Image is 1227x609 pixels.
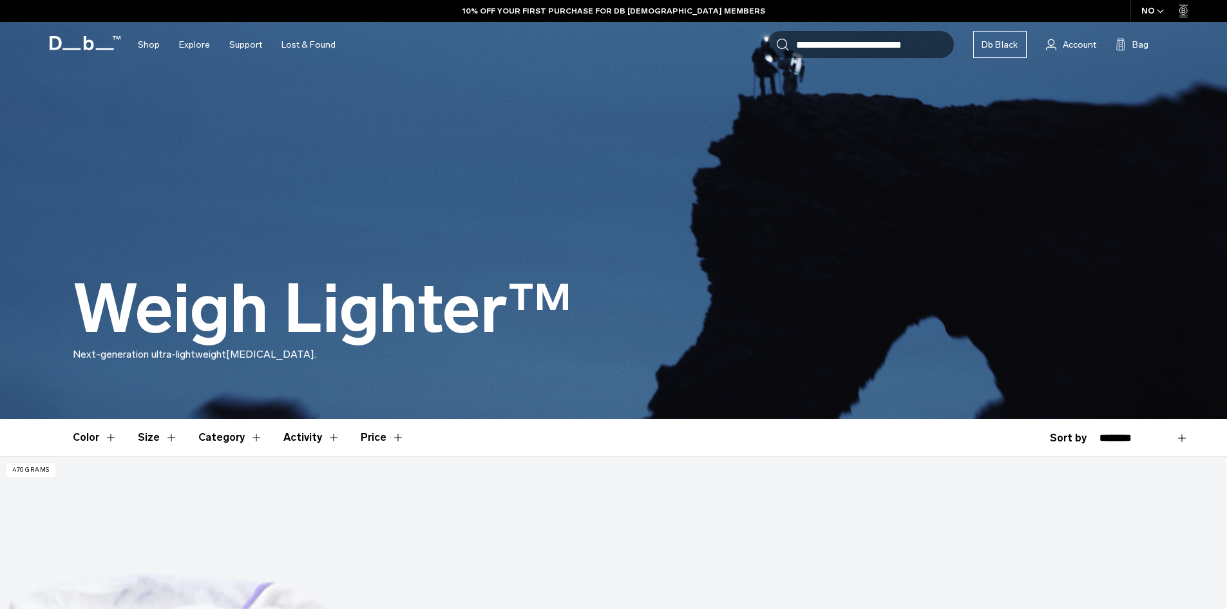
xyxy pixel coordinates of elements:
button: Toggle Filter [138,419,178,456]
p: 470 grams [6,463,55,477]
span: Next-generation ultra-lightweight [73,348,226,360]
button: Toggle Price [361,419,404,456]
span: [MEDICAL_DATA]. [226,348,316,360]
a: Support [229,22,262,68]
span: Bag [1132,38,1148,52]
nav: Main Navigation [128,22,345,68]
button: Toggle Filter [283,419,340,456]
a: Shop [138,22,160,68]
button: Toggle Filter [198,419,263,456]
span: Account [1063,38,1096,52]
a: Account [1046,37,1096,52]
a: 10% OFF YOUR FIRST PURCHASE FOR DB [DEMOGRAPHIC_DATA] MEMBERS [462,5,765,17]
a: Lost & Found [281,22,336,68]
a: Explore [179,22,210,68]
a: Db Black [973,31,1027,58]
button: Toggle Filter [73,419,117,456]
h1: Weigh Lighter™ [73,272,572,347]
button: Bag [1116,37,1148,52]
